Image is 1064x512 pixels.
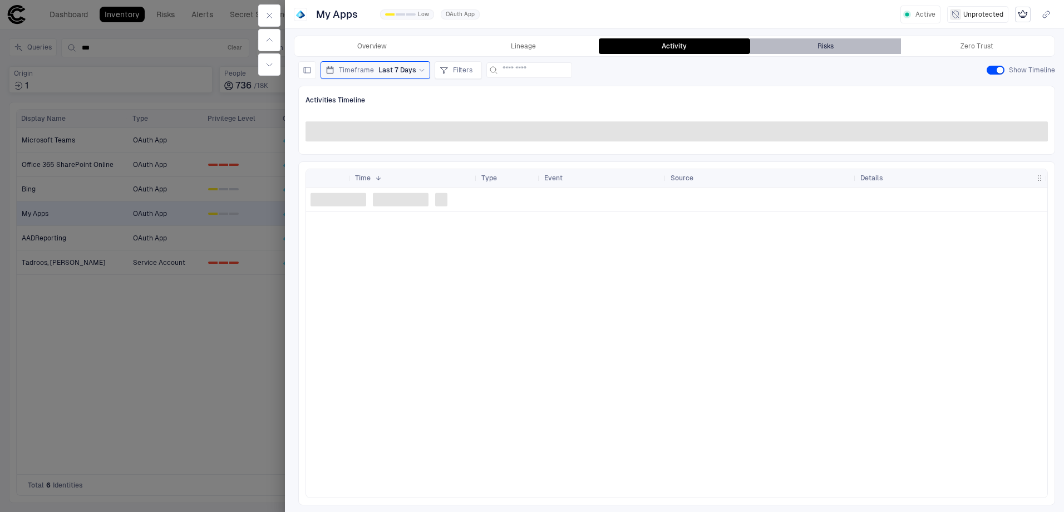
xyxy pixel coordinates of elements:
[960,42,993,51] div: Zero Trust
[544,174,563,183] span: Event
[963,10,1003,19] span: Unprotected
[314,6,373,23] button: My Apps
[453,66,472,75] span: Filters
[306,96,365,105] span: Activities Timeline
[1015,7,1031,22] div: Mark as Crown Jewel
[860,174,883,183] span: Details
[448,38,599,54] button: Lineage
[298,61,321,79] div: Show View Panel
[297,38,448,54] button: Overview
[296,10,305,19] div: Entra ID
[1009,66,1055,75] span: Show Timeline
[481,174,497,183] span: Type
[316,8,358,21] span: My Apps
[406,13,416,16] div: 2
[339,66,374,75] span: Timeframe
[385,13,395,16] div: 0
[355,174,371,183] span: Time
[817,42,834,51] div: Risks
[915,10,935,19] span: Active
[446,11,475,18] span: OAuth App
[671,174,693,183] span: Source
[418,11,429,18] span: Low
[396,13,405,16] div: 1
[599,38,750,54] button: Activity
[378,66,416,75] span: Last 7 Days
